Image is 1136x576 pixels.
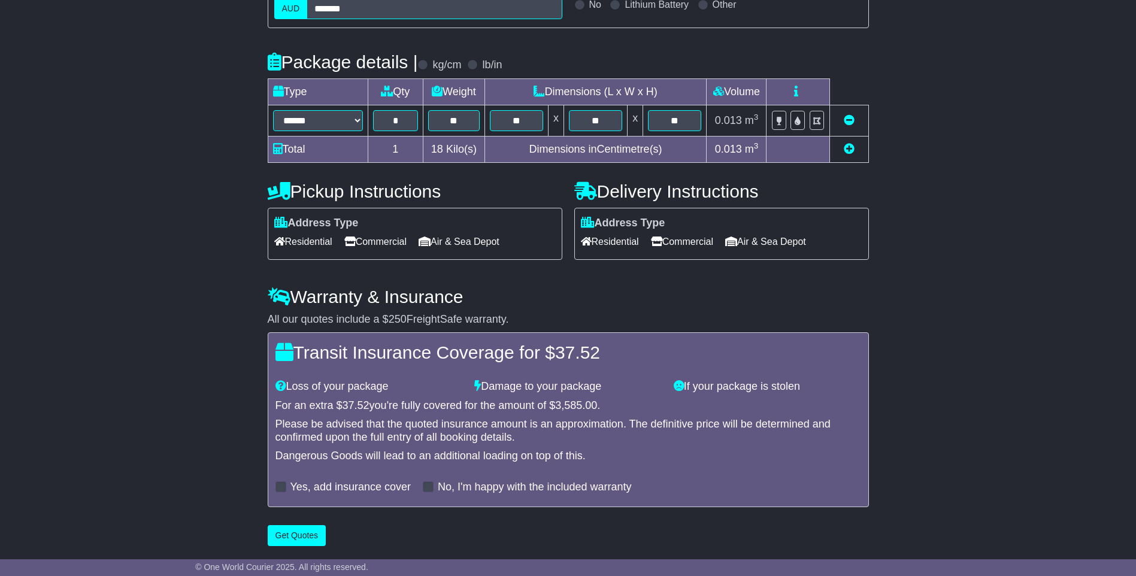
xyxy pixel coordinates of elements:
span: 250 [389,313,407,325]
td: Type [268,78,368,105]
h4: Delivery Instructions [574,181,869,201]
td: x [548,105,564,136]
span: Residential [274,232,332,251]
span: Air & Sea Depot [725,232,806,251]
span: Air & Sea Depot [419,232,499,251]
td: Qty [368,78,423,105]
div: For an extra $ you're fully covered for the amount of $ . [275,399,861,413]
div: Loss of your package [269,380,469,393]
h4: Warranty & Insurance [268,287,869,307]
span: m [745,143,759,155]
span: m [745,114,759,126]
td: Volume [707,78,767,105]
div: Damage to your package [468,380,668,393]
td: Dimensions (L x W x H) [484,78,707,105]
td: Weight [423,78,485,105]
div: All our quotes include a $ FreightSafe warranty. [268,313,869,326]
span: Residential [581,232,639,251]
label: kg/cm [432,59,461,72]
button: Get Quotes [268,525,326,546]
span: 0.013 [715,114,742,126]
span: Commercial [651,232,713,251]
td: Kilo(s) [423,136,485,162]
label: Address Type [581,217,665,230]
label: lb/in [482,59,502,72]
div: If your package is stolen [668,380,867,393]
td: 1 [368,136,423,162]
h4: Package details | [268,52,418,72]
span: 37.52 [343,399,369,411]
label: Address Type [274,217,359,230]
a: Add new item [844,143,855,155]
span: 18 [431,143,443,155]
h4: Pickup Instructions [268,181,562,201]
span: © One World Courier 2025. All rights reserved. [195,562,368,572]
h4: Transit Insurance Coverage for $ [275,342,861,362]
span: 0.013 [715,143,742,155]
a: Remove this item [844,114,855,126]
span: 37.52 [555,342,600,362]
span: 3,585.00 [555,399,597,411]
div: Dangerous Goods will lead to an additional loading on top of this. [275,450,861,463]
td: Dimensions in Centimetre(s) [484,136,707,162]
label: No, I'm happy with the included warranty [438,481,632,494]
sup: 3 [754,141,759,150]
span: Commercial [344,232,407,251]
sup: 3 [754,113,759,122]
td: x [628,105,643,136]
td: Total [268,136,368,162]
div: Please be advised that the quoted insurance amount is an approximation. The definitive price will... [275,418,861,444]
label: Yes, add insurance cover [290,481,411,494]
